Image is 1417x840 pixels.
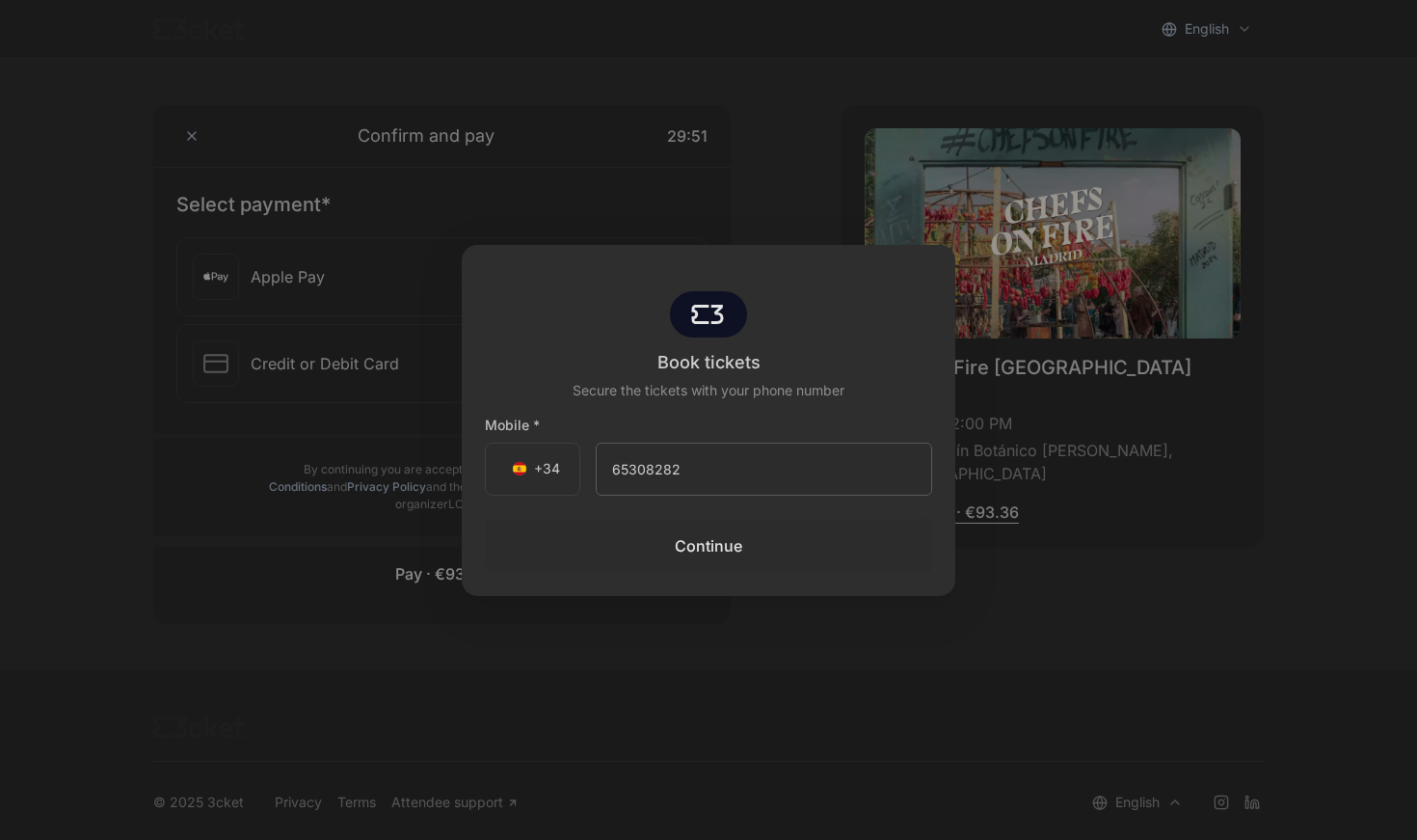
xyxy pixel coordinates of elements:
input: Mobile [596,443,932,496]
span: +34 [534,459,560,478]
button: Continue [485,519,932,573]
div: Secure the tickets with your phone number [573,380,844,400]
span: Mobile * [485,416,932,435]
div: Country Code Selector [485,443,580,496]
div: Book tickets [573,349,844,376]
